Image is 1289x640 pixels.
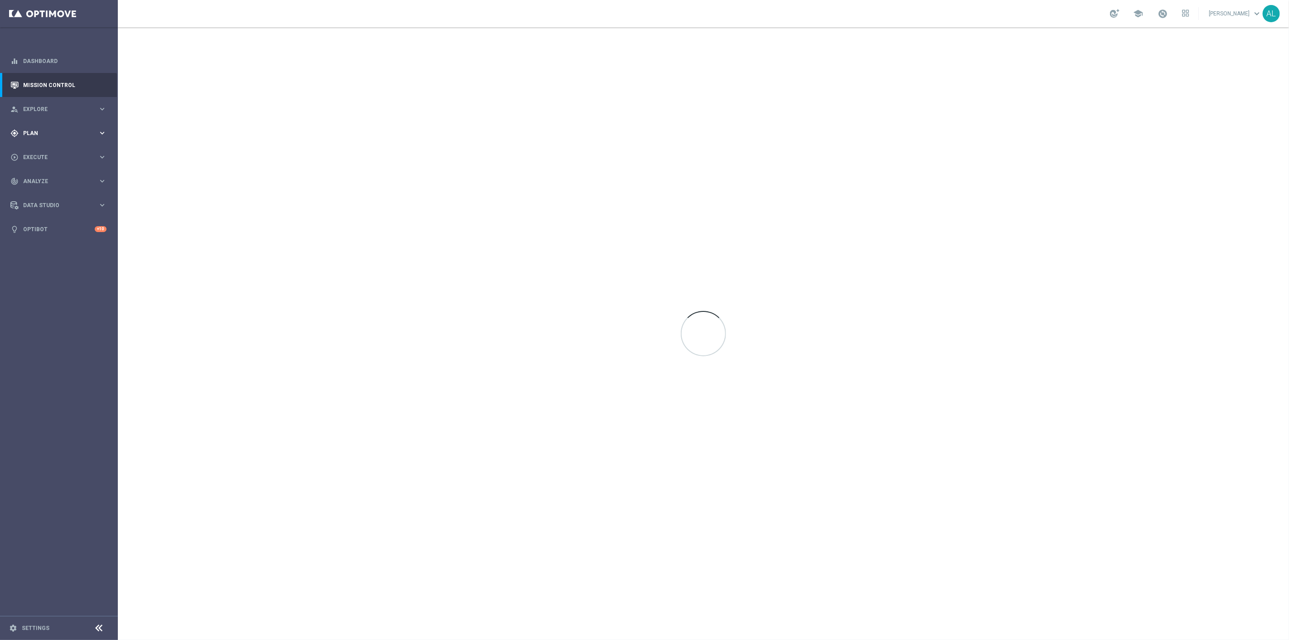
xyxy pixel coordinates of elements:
[98,177,107,185] i: keyboard_arrow_right
[10,106,107,113] button: person_search Explore keyboard_arrow_right
[98,153,107,161] i: keyboard_arrow_right
[10,154,107,161] button: play_circle_outline Execute keyboard_arrow_right
[98,129,107,137] i: keyboard_arrow_right
[10,153,19,161] i: play_circle_outline
[1208,7,1263,20] a: [PERSON_NAME]keyboard_arrow_down
[10,225,19,233] i: lightbulb
[10,105,19,113] i: person_search
[10,202,107,209] button: Data Studio keyboard_arrow_right
[23,155,98,160] span: Execute
[10,82,107,89] button: Mission Control
[23,107,98,112] span: Explore
[23,217,95,241] a: Optibot
[10,226,107,233] button: lightbulb Optibot +10
[10,217,107,241] div: Optibot
[10,129,98,137] div: Plan
[10,153,98,161] div: Execute
[98,201,107,209] i: keyboard_arrow_right
[23,179,98,184] span: Analyze
[1252,9,1262,19] span: keyboard_arrow_down
[23,49,107,73] a: Dashboard
[10,201,98,209] div: Data Studio
[10,73,107,97] div: Mission Control
[23,203,98,208] span: Data Studio
[10,177,98,185] div: Analyze
[22,625,49,631] a: Settings
[1263,5,1280,22] div: AL
[10,130,107,137] button: gps_fixed Plan keyboard_arrow_right
[10,57,19,65] i: equalizer
[10,49,107,73] div: Dashboard
[9,624,17,632] i: settings
[10,129,19,137] i: gps_fixed
[95,226,107,232] div: +10
[10,178,107,185] button: track_changes Analyze keyboard_arrow_right
[10,58,107,65] button: equalizer Dashboard
[23,73,107,97] a: Mission Control
[98,105,107,113] i: keyboard_arrow_right
[10,177,19,185] i: track_changes
[1133,9,1143,19] span: school
[10,105,98,113] div: Explore
[23,131,98,136] span: Plan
